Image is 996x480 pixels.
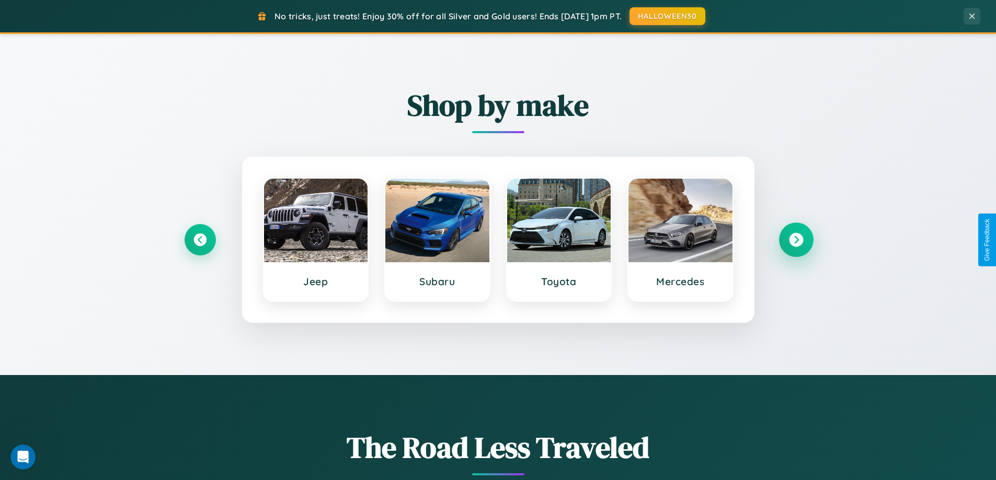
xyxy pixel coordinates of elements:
h1: The Road Less Traveled [185,427,812,467]
h3: Jeep [274,275,358,288]
h3: Subaru [396,275,479,288]
span: No tricks, just treats! Enjoy 30% off for all Silver and Gold users! Ends [DATE] 1pm PT. [274,11,622,21]
div: Give Feedback [983,219,991,261]
h2: Shop by make [185,85,812,125]
button: HALLOWEEN30 [629,7,705,25]
h3: Mercedes [639,275,722,288]
iframe: Intercom live chat [10,444,36,470]
h3: Toyota [518,275,601,288]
